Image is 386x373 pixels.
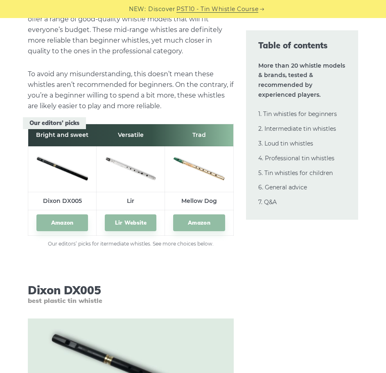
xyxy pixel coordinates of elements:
img: Tony Dixon DX005 Tin Whistle Preview [36,150,88,185]
a: Lir Website [105,214,156,231]
td: Dixon DX005 [28,192,97,210]
td: Mellow Dog [165,192,233,210]
span: Our editors’ picks [23,117,86,129]
a: 7. Q&A [258,198,277,206]
td: Lir [97,192,165,210]
a: 2. Intermediate tin whistles [258,125,336,132]
a: Amazon [173,214,225,231]
a: 1. Tin whistles for beginners [258,110,337,118]
figcaption: Our editors’ picks for itermediate whistles. See more choices below. [28,240,234,248]
h3: Dixon DX005 [28,283,234,305]
th: Trad [165,124,233,146]
th: Bright and sweet [28,124,97,146]
a: 5. Tin whistles for children [258,169,333,177]
span: Table of contents [258,40,346,51]
a: 4. Professional tin whistles [258,155,334,162]
strong: More than 20 whistle models & brands, tested & recommended by experienced players. [258,62,345,98]
span: Discover [148,5,175,14]
span: best plastic tin whistle [28,297,234,305]
a: Amazon [36,214,88,231]
a: 6. General advice [258,184,307,191]
span: NEW: [129,5,146,14]
a: 3. Loud tin whistles [258,140,313,147]
a: PST10 - Tin Whistle Course [176,5,258,14]
img: Lir Tin Whistle Preview [105,150,156,185]
p: To avoid any misunderstanding, this doesn’t mean these whistles aren’t recommended for beginners.... [28,69,234,111]
img: Mellow Dog Tin Whistle Preview [173,150,225,185]
th: Versatile [97,124,165,146]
